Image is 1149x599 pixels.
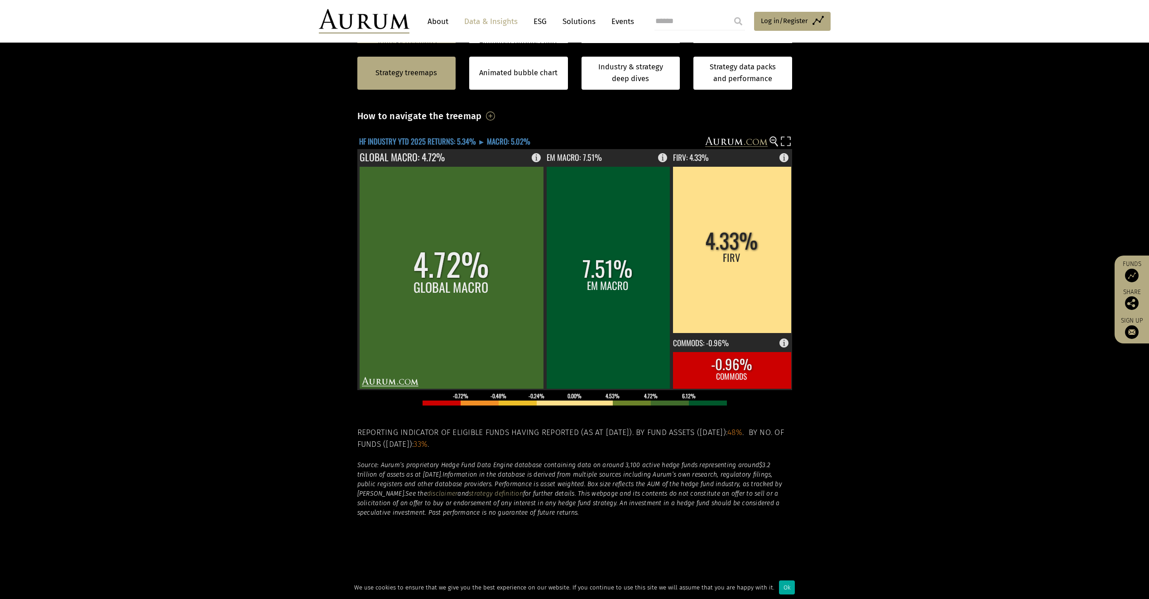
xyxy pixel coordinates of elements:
[558,13,600,30] a: Solutions
[457,490,469,498] em: and
[1119,289,1144,310] div: Share
[427,490,458,498] a: disclaimer
[529,13,551,30] a: ESG
[1119,317,1144,339] a: Sign up
[460,13,522,30] a: Data & Insights
[357,108,482,124] h3: How to navigate the treemap
[761,15,808,26] span: Log in/Register
[607,13,634,30] a: Events
[319,9,409,34] img: Aurum
[729,12,747,30] input: Submit
[357,490,780,517] em: for further details. This webpage and its contents do not constitute an offer to sell or a solici...
[469,490,523,498] a: strategy definition
[357,427,792,451] h5: Reporting indicator of eligible funds having reported (as at [DATE]). By fund assets ([DATE]): . ...
[357,461,771,478] em: $3.2 trillion of assets as at [DATE]
[779,580,795,594] div: Ok
[1125,269,1139,282] img: Access Funds
[582,57,680,90] a: Industry & strategy deep dives
[693,57,792,90] a: Strategy data packs and performance
[479,67,558,79] a: Animated bubble chart
[375,67,437,79] a: Strategy treemaps
[357,461,760,469] em: Source: Aurum’s proprietary Hedge Fund Data Engine database containing data on around 3,100 activ...
[1125,296,1139,310] img: Share this post
[413,440,428,449] span: 33%
[441,471,442,478] em: .
[405,490,427,498] em: See the
[357,471,782,498] em: Information in the database is derived from multiple sources including Aurum’s own research, regu...
[727,428,742,437] span: 48%
[1119,260,1144,282] a: Funds
[423,13,453,30] a: About
[754,12,831,31] a: Log in/Register
[1125,325,1139,339] img: Sign up to our newsletter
